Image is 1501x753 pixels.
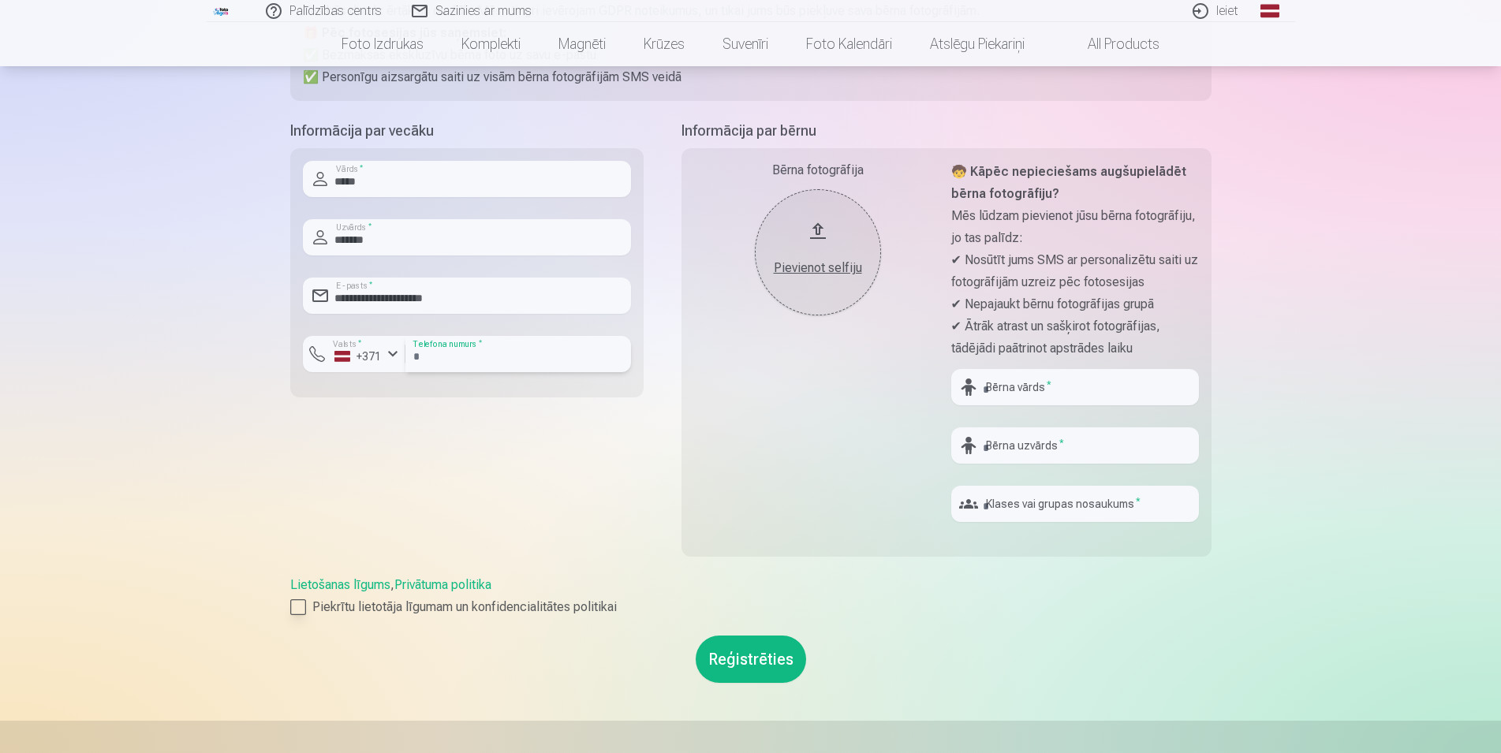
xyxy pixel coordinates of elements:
[290,576,1212,617] div: ,
[290,577,390,592] a: Lietošanas līgums
[303,66,1199,88] p: ✅ Personīgu aizsargātu saiti uz visām bērna fotogrāfijām SMS veidā
[540,22,625,66] a: Magnēti
[951,164,1186,201] strong: 🧒 Kāpēc nepieciešams augšupielādēt bērna fotogrāfiju?
[442,22,540,66] a: Komplekti
[1044,22,1178,66] a: All products
[911,22,1044,66] a: Atslēgu piekariņi
[951,249,1199,293] p: ✔ Nosūtīt jums SMS ar personalizētu saiti uz fotogrāfijām uzreiz pēc fotosesijas
[694,161,942,180] div: Bērna fotogrāfija
[704,22,787,66] a: Suvenīri
[771,259,865,278] div: Pievienot selfiju
[323,22,442,66] a: Foto izdrukas
[951,315,1199,360] p: ✔ Ātrāk atrast un sašķirot fotogrāfijas, tādējādi paātrinot apstrādes laiku
[681,120,1212,142] h5: Informācija par bērnu
[625,22,704,66] a: Krūzes
[394,577,491,592] a: Privātuma politika
[951,293,1199,315] p: ✔ Nepajaukt bērnu fotogrāfijas grupā
[290,598,1212,617] label: Piekrītu lietotāja līgumam un konfidencialitātes politikai
[290,120,644,142] h5: Informācija par vecāku
[303,336,405,372] button: Valsts*+371
[213,6,230,16] img: /fa1
[328,338,367,350] label: Valsts
[334,349,382,364] div: +371
[951,205,1199,249] p: Mēs lūdzam pievienot jūsu bērna fotogrāfiju, jo tas palīdz:
[787,22,911,66] a: Foto kalendāri
[755,189,881,315] button: Pievienot selfiju
[696,636,806,683] button: Reģistrēties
